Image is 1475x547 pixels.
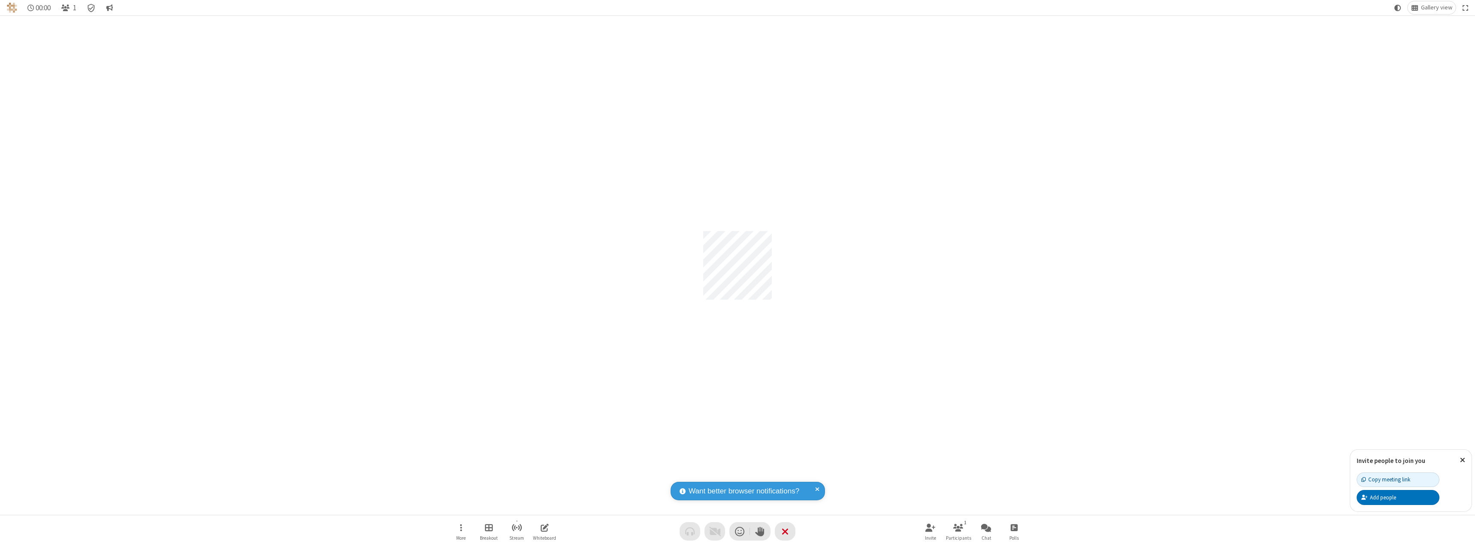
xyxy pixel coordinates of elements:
[1357,490,1439,505] button: Add people
[1421,4,1452,11] span: Gallery view
[448,519,474,544] button: Open menu
[1357,472,1439,487] button: Copy meeting link
[704,522,725,541] button: Video
[57,1,80,14] button: Open participant list
[973,519,999,544] button: Open chat
[504,519,530,544] button: Start streaming
[456,535,466,541] span: More
[73,4,76,12] span: 1
[24,1,54,14] div: Timer
[532,519,557,544] button: Open shared whiteboard
[1361,475,1410,484] div: Copy meeting link
[945,519,971,544] button: Open participant list
[1001,519,1027,544] button: Open poll
[962,519,969,526] div: 1
[729,522,750,541] button: Send a reaction
[775,522,795,541] button: End or leave meeting
[83,1,99,14] div: Meeting details Encryption enabled
[918,519,943,544] button: Invite participants (⌘+Shift+I)
[750,522,771,541] button: Raise hand
[981,535,991,541] span: Chat
[1459,1,1472,14] button: Fullscreen
[476,519,502,544] button: Manage Breakout Rooms
[689,486,799,497] span: Want better browser notifications?
[1454,450,1472,471] button: Close popover
[1391,1,1405,14] button: Using system theme
[946,535,971,541] span: Participants
[680,522,700,541] button: Audio problem - check your Internet connection or call by phone
[925,535,936,541] span: Invite
[7,3,17,13] img: QA Selenium DO NOT DELETE OR CHANGE
[480,535,498,541] span: Breakout
[36,4,51,12] span: 00:00
[1009,535,1019,541] span: Polls
[509,535,524,541] span: Stream
[1408,1,1456,14] button: Change layout
[533,535,556,541] span: Whiteboard
[102,1,116,14] button: Conversation
[1357,457,1425,465] label: Invite people to join you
